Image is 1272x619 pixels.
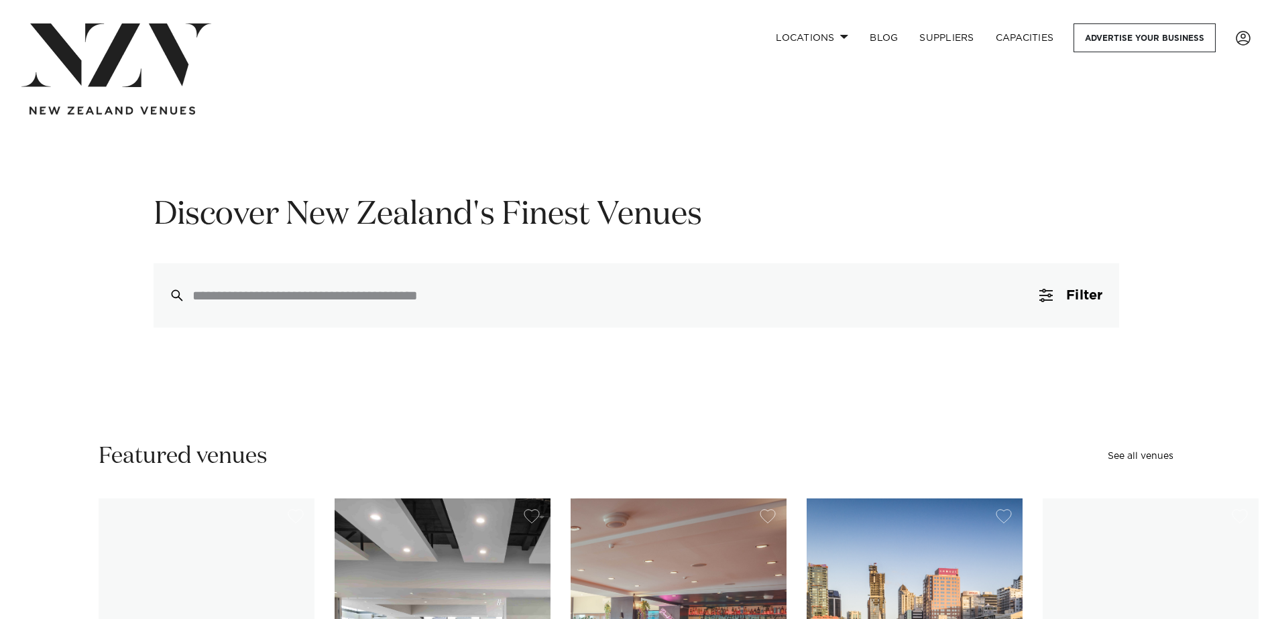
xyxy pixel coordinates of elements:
h1: Discover New Zealand's Finest Venues [154,194,1119,236]
a: Capacities [985,23,1065,52]
a: BLOG [859,23,909,52]
button: Filter [1023,263,1118,328]
img: new-zealand-venues-text.png [30,107,195,115]
a: Locations [765,23,859,52]
a: SUPPLIERS [909,23,984,52]
a: See all venues [1108,452,1173,461]
a: Advertise your business [1074,23,1216,52]
span: Filter [1066,289,1102,302]
img: nzv-logo.png [21,23,211,87]
h2: Featured venues [99,441,268,472]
